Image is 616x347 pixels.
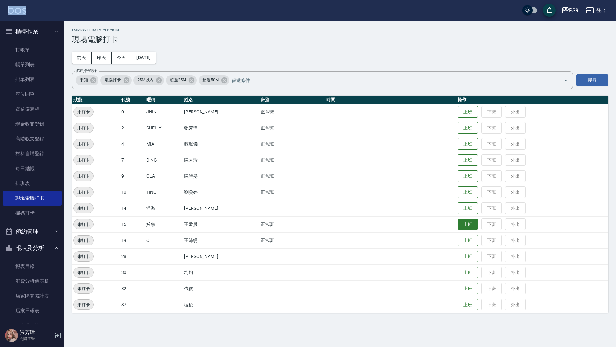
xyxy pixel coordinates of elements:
[120,297,145,313] td: 37
[145,216,183,232] td: 鮪魚
[92,52,112,64] button: 昨天
[120,216,145,232] td: 15
[458,122,478,134] button: 上班
[458,170,478,182] button: 上班
[259,168,325,184] td: 正常班
[3,259,62,274] a: 報表目錄
[100,77,125,83] span: 電腦打卡
[112,52,132,64] button: 今天
[458,154,478,166] button: 上班
[3,191,62,206] a: 現場電腦打卡
[166,77,190,83] span: 超過25M
[3,274,62,289] a: 消費分析儀表板
[458,251,478,262] button: 上班
[560,75,571,85] button: Open
[120,120,145,136] td: 2
[3,206,62,220] a: 掃碼打卡
[20,336,52,342] p: 高階主管
[183,216,259,232] td: 王孟晨
[76,75,98,85] div: 未知
[5,329,18,342] img: Person
[120,152,145,168] td: 7
[74,205,93,212] span: 未打卡
[183,96,259,104] th: 姓名
[458,235,478,246] button: 上班
[183,120,259,136] td: 張芳瑋
[145,232,183,248] td: Q
[145,200,183,216] td: 游游
[183,280,259,297] td: 依依
[3,42,62,57] a: 打帳單
[8,6,26,14] img: Logo
[183,248,259,264] td: [PERSON_NAME]
[559,4,581,17] button: PS9
[456,96,608,104] th: 操作
[183,168,259,184] td: 陳詩旻
[259,136,325,152] td: 正常班
[120,280,145,297] td: 32
[3,161,62,176] a: 每日結帳
[145,96,183,104] th: 暱稱
[74,237,93,244] span: 未打卡
[145,168,183,184] td: OLA
[74,285,93,292] span: 未打卡
[3,23,62,40] button: 櫃檯作業
[120,264,145,280] td: 30
[458,186,478,198] button: 上班
[3,240,62,256] button: 報表及分析
[72,28,608,32] h2: Employee Daily Clock In
[576,74,608,86] button: 搜尋
[133,77,158,83] span: 25M以內
[145,136,183,152] td: MIA
[3,72,62,87] a: 掛單列表
[74,173,93,180] span: 未打卡
[3,223,62,240] button: 預約管理
[145,104,183,120] td: JHIN
[458,202,478,214] button: 上班
[3,87,62,102] a: 座位開單
[3,117,62,131] a: 現金收支登錄
[183,297,259,313] td: 稜稜
[3,289,62,303] a: 店家區間累計表
[72,35,608,44] h3: 現場電腦打卡
[458,267,478,279] button: 上班
[183,152,259,168] td: 陳秀珍
[74,157,93,164] span: 未打卡
[183,232,259,248] td: 王沛緹
[120,104,145,120] td: 0
[74,253,93,260] span: 未打卡
[3,131,62,146] a: 高階收支登錄
[259,104,325,120] td: 正常班
[259,152,325,168] td: 正常班
[72,52,92,64] button: 前天
[120,200,145,216] td: 14
[20,329,52,336] h5: 張芳瑋
[72,96,120,104] th: 狀態
[120,96,145,104] th: 代號
[3,102,62,117] a: 營業儀表板
[183,264,259,280] td: 均均
[166,75,197,85] div: 超過25M
[74,109,93,115] span: 未打卡
[3,303,62,318] a: 店家日報表
[120,248,145,264] td: 28
[458,219,478,230] button: 上班
[325,96,456,104] th: 時間
[569,6,578,14] div: PS9
[131,52,156,64] button: [DATE]
[145,120,183,136] td: SHELLY
[100,75,132,85] div: 電腦打卡
[183,136,259,152] td: 蘇珉儀
[74,141,93,147] span: 未打卡
[74,189,93,196] span: 未打卡
[120,232,145,248] td: 19
[543,4,556,17] button: save
[3,146,62,161] a: 材料自購登錄
[145,184,183,200] td: TING
[259,232,325,248] td: 正常班
[120,184,145,200] td: 10
[74,221,93,228] span: 未打卡
[133,75,164,85] div: 25M以內
[199,77,223,83] span: 超過50M
[74,269,93,276] span: 未打卡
